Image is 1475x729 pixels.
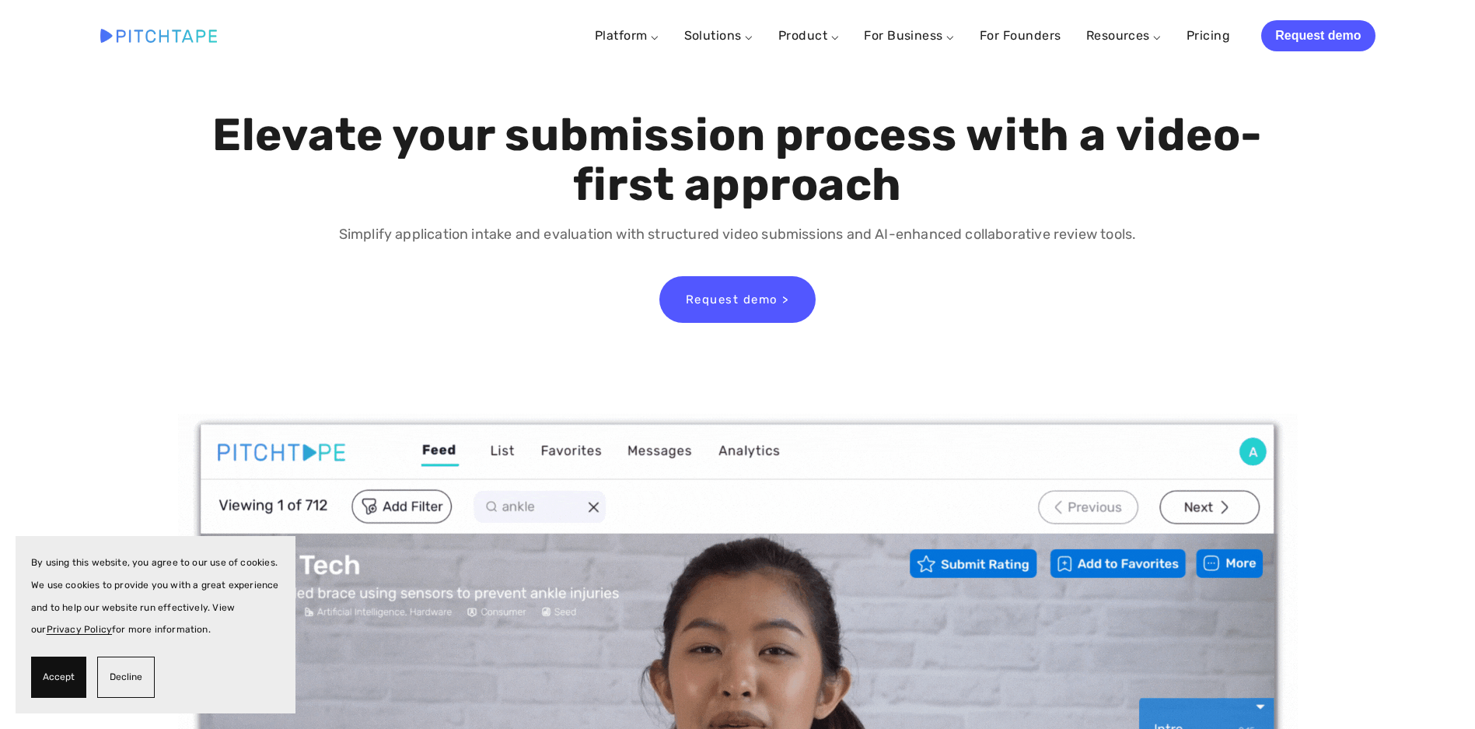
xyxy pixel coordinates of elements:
section: Cookie banner [16,536,295,713]
a: Privacy Policy [47,624,113,635]
a: Platform ⌵ [595,28,659,43]
span: Accept [43,666,75,689]
a: Solutions ⌵ [684,28,753,43]
a: Request demo > [659,276,816,323]
a: Product ⌵ [778,28,839,43]
h1: Elevate your submission process with a video-first approach [208,110,1267,210]
p: By using this website, you agree to our use of cookies. We use cookies to provide you with a grea... [31,552,280,641]
img: Pitchtape | Video Submission Management Software [100,29,217,42]
a: For Business ⌵ [864,28,955,43]
a: Pricing [1187,22,1230,50]
span: Decline [110,666,142,689]
a: Request demo [1261,20,1375,51]
a: Resources ⌵ [1086,28,1162,43]
button: Accept [31,657,86,698]
button: Decline [97,657,155,698]
a: For Founders [980,22,1061,50]
p: Simplify application intake and evaluation with structured video submissions and AI-enhanced coll... [208,223,1267,246]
